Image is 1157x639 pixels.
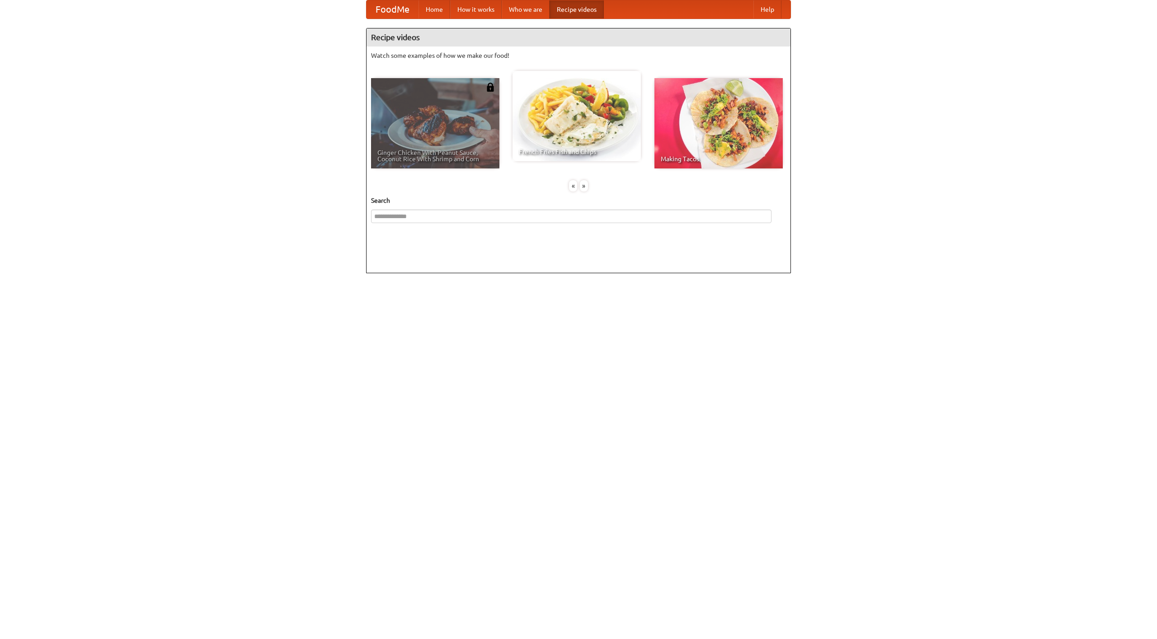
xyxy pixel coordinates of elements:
a: How it works [450,0,502,19]
span: French Fries Fish and Chips [519,149,635,155]
h5: Search [371,196,786,205]
a: Making Tacos [654,78,783,168]
a: French Fries Fish and Chips [513,71,641,161]
a: Who we are [502,0,550,19]
a: Recipe videos [550,0,604,19]
div: » [580,180,588,191]
img: 483408.png [486,83,495,92]
div: « [569,180,577,191]
p: Watch some examples of how we make our food! [371,51,786,60]
span: Making Tacos [661,156,776,162]
a: Home [419,0,450,19]
h4: Recipe videos [367,28,790,47]
a: Help [753,0,781,19]
a: FoodMe [367,0,419,19]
